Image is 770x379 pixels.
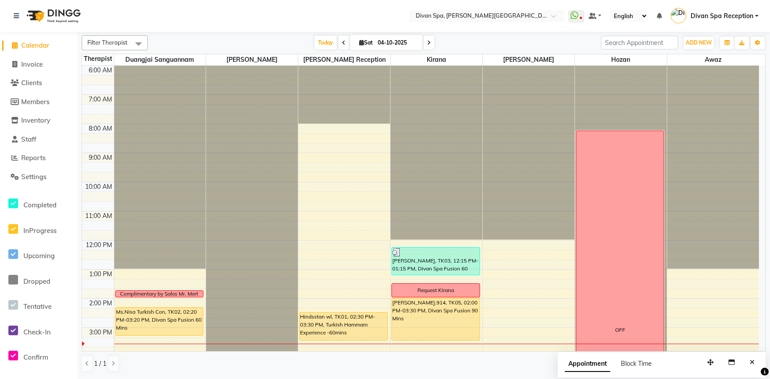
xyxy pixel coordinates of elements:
a: Reports [2,153,75,163]
div: Ms.Nisa Turkish Con, TK02, 02:20 PM-03:20 PM, Divan Spa Fusion 60 Mins [116,308,203,335]
span: Today [315,36,337,49]
span: Divan Spa Reception [691,11,753,21]
div: 2:00 PM [87,299,114,308]
div: 12:00 PM [84,240,114,250]
span: Filter Therapist [87,39,128,46]
span: Completed [23,201,56,209]
div: OFF [615,326,625,334]
div: 10:00 AM [83,182,114,191]
span: Hozan [575,54,667,65]
span: Sat [357,39,375,46]
a: Invoice [2,60,75,70]
span: [PERSON_NAME] Reception [298,54,390,65]
span: Block Time [621,360,652,368]
a: Members [2,97,75,107]
span: Reports [21,154,45,162]
div: 7:00 AM [87,95,114,104]
button: ADD NEW [684,37,714,49]
div: 1:00 PM [87,270,114,279]
img: Divan Spa Reception [671,8,686,23]
a: Inventory [2,116,75,126]
a: Staff [2,135,75,145]
span: Invoice [21,60,43,68]
div: Therapist [82,54,114,64]
div: 6:00 AM [87,66,114,75]
a: Settings [2,172,75,182]
button: Close [746,356,759,369]
span: [PERSON_NAME] [483,54,575,65]
input: Search Appointment [601,36,678,49]
span: Calendar [21,41,49,49]
input: 2025-10-04 [375,36,419,49]
span: Appointment [565,356,610,372]
div: [PERSON_NAME], TK03, 12:15 PM-01:15 PM, Divan Spa Fusion 60 Mins [392,248,480,275]
div: 11:00 AM [83,211,114,221]
div: 3:00 PM [87,328,114,337]
span: kirana [391,54,482,65]
div: 9:00 AM [87,153,114,162]
span: Duangjai Sanguannam [114,54,206,65]
span: Check-In [23,328,51,336]
span: Awaz [667,54,759,65]
span: Confirm [23,353,48,361]
span: Members [21,98,49,106]
div: Request Kirana [417,286,454,294]
span: Tentative [23,302,52,311]
a: Calendar [2,41,75,51]
span: Staff [21,135,36,143]
img: logo [23,4,83,28]
span: InProgress [23,226,56,235]
div: [PERSON_NAME].914, TK05, 02:00 PM-03:30 PM, Divan Spa Fusion 90 Mins [392,298,480,340]
span: [PERSON_NAME] [206,54,298,65]
span: 1 / 1 [94,359,106,368]
span: ADD NEW [686,39,712,46]
span: Inventory [21,116,50,124]
div: Complimentary by Sales Mr. Mert [120,290,198,298]
a: Clients [2,78,75,88]
span: Dropped [23,277,50,285]
span: Settings [21,173,46,181]
div: 8:00 AM [87,124,114,133]
span: Upcoming [23,251,55,260]
div: Hindsstan wl, TK01, 02:30 PM-03:30 PM, Turkish Hammam Experience -60mins [300,312,387,340]
span: Clients [21,79,42,87]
